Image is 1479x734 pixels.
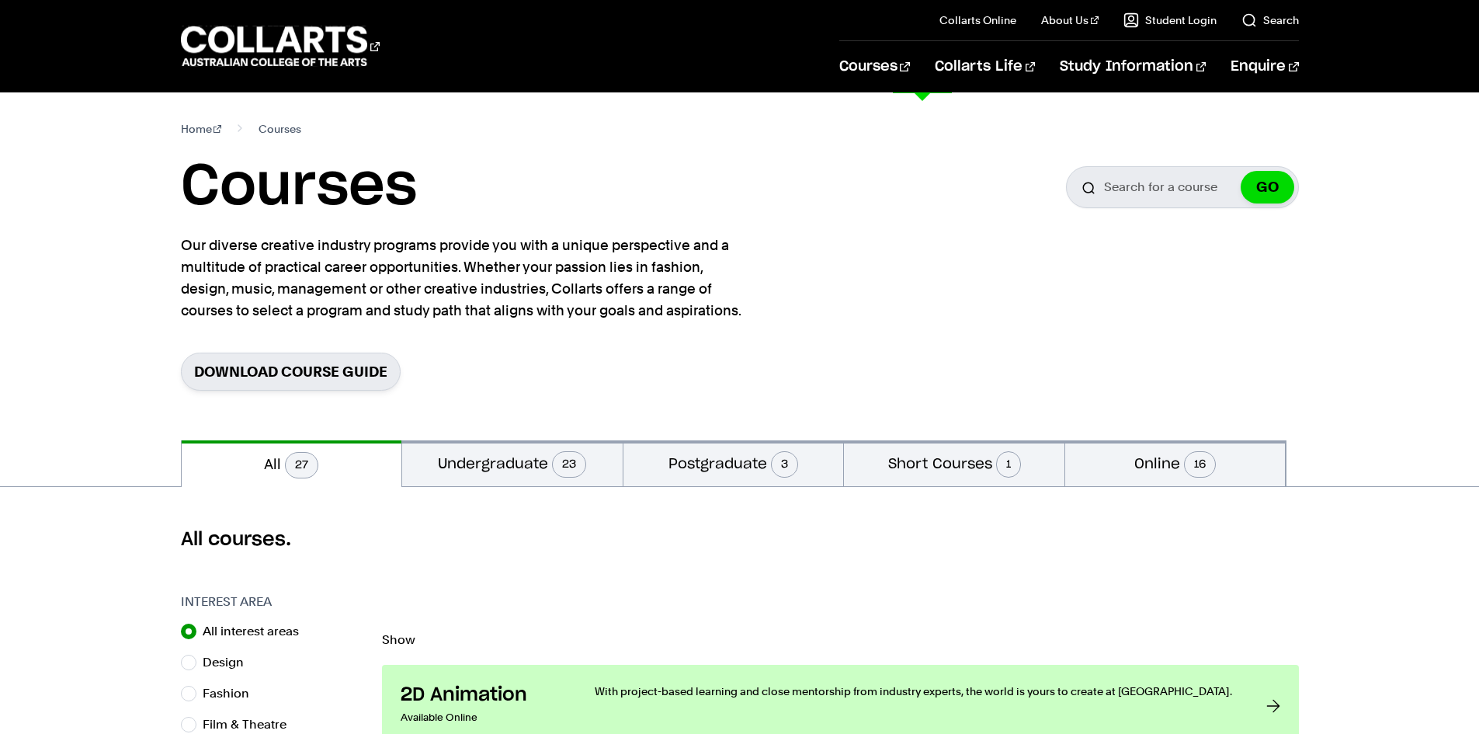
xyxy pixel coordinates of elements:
[771,451,798,478] span: 3
[1241,12,1299,28] a: Search
[996,451,1021,478] span: 1
[382,634,1299,646] p: Show
[181,353,401,391] a: Download Course Guide
[181,24,380,68] div: Go to homepage
[1231,41,1298,92] a: Enquire
[259,118,301,140] span: Courses
[1065,440,1286,486] button: Online16
[1066,166,1299,208] input: Search for a course
[181,527,1299,552] h2: All courses.
[203,652,256,673] label: Design
[939,12,1016,28] a: Collarts Online
[1041,12,1099,28] a: About Us
[402,440,623,486] button: Undergraduate23
[401,684,564,707] h3: 2D Animation
[181,152,417,222] h1: Courses
[1241,171,1294,204] button: GO
[595,684,1235,699] p: With project-based learning and close mentorship from industry experts, the world is yours to cre...
[844,440,1064,486] button: Short Courses1
[401,707,564,729] p: Available Online
[935,41,1035,92] a: Collarts Life
[181,235,748,322] p: Our diverse creative industry programs provide you with a unique perspective and a multitude of p...
[182,440,402,487] button: All27
[285,452,318,478] span: 27
[623,440,844,486] button: Postgraduate3
[181,118,222,140] a: Home
[1060,41,1206,92] a: Study Information
[181,593,366,611] h3: Interest Area
[1123,12,1217,28] a: Student Login
[839,41,910,92] a: Courses
[552,451,586,478] span: 23
[203,683,262,704] label: Fashion
[1184,451,1216,478] span: 16
[203,621,311,642] label: All interest areas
